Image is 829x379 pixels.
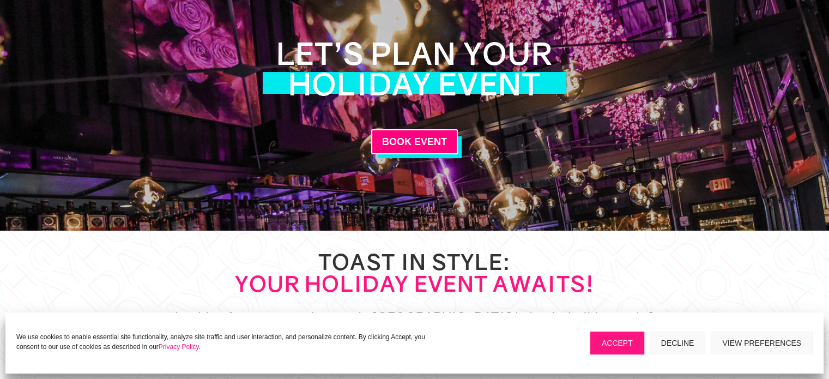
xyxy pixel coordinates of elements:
[159,343,199,351] a: Privacy Policy
[175,309,358,324] span: Looking for an open-air space
[650,332,706,354] button: Decline
[371,129,458,154] a: BOOK EVENT
[235,270,595,297] strong: Your Holiday Event Awaits!
[115,251,715,300] h2: Toast in Style:
[16,332,438,352] p: We use cookies to enable essential site functionality, analyze site traffic and user interaction,...
[590,332,644,354] button: Accept
[115,307,715,371] h5: in [GEOGRAPHIC_DATA] to host a holiday party? [GEOGRAPHIC_DATA], located in The Interlock of [GEO...
[711,332,813,354] button: View preferences
[276,38,553,105] h1: Let’s Plan YOUR Holiday Event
